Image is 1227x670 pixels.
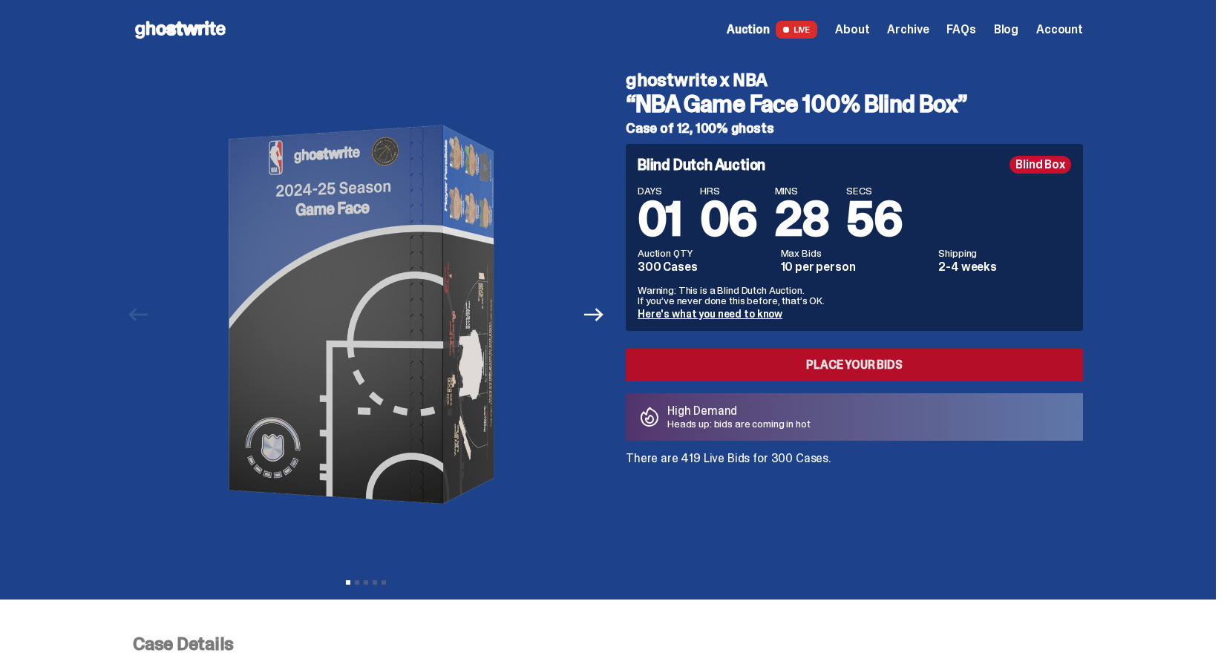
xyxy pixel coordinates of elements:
div: Blind Box [1010,156,1071,174]
img: NBA-Hero-1.png [162,59,570,570]
p: There are 419 Live Bids for 300 Cases. [626,453,1083,464]
button: View slide 4 [373,580,377,585]
span: Auction [727,24,770,36]
dt: Max Bids [781,248,930,258]
button: View slide 3 [364,580,368,585]
button: View slide 2 [355,580,359,585]
h4: ghostwrite x NBA [626,71,1083,89]
span: 06 [700,188,757,250]
dd: 2-4 weeks [938,261,1071,273]
span: 56 [846,188,902,250]
span: SECS [846,185,902,196]
a: Auction LIVE [727,21,817,39]
p: Case Details [133,635,1083,653]
a: Archive [887,24,929,36]
button: Next [577,298,610,331]
a: Blog [994,24,1018,36]
span: HRS [700,185,757,196]
dt: Auction QTY [638,248,772,258]
button: View slide 1 [346,580,350,585]
a: Account [1036,24,1083,36]
button: View slide 5 [382,580,386,585]
dd: 300 Cases [638,261,772,273]
h4: Blind Dutch Auction [638,157,765,172]
h3: “NBA Game Face 100% Blind Box” [626,92,1083,116]
span: 28 [775,188,829,250]
a: Place your Bids [626,349,1083,381]
dd: 10 per person [781,261,930,273]
dt: Shipping [938,248,1071,258]
p: High Demand [667,405,811,417]
a: FAQs [946,24,975,36]
a: Here's what you need to know [638,307,782,321]
a: About [835,24,869,36]
h5: Case of 12, 100% ghosts [626,122,1083,135]
p: Warning: This is a Blind Dutch Auction. If you’ve never done this before, that’s OK. [638,285,1071,306]
span: DAYS [638,185,682,196]
span: 01 [638,188,682,250]
span: MINS [775,185,829,196]
span: LIVE [776,21,818,39]
p: Heads up: bids are coming in hot [667,418,811,429]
